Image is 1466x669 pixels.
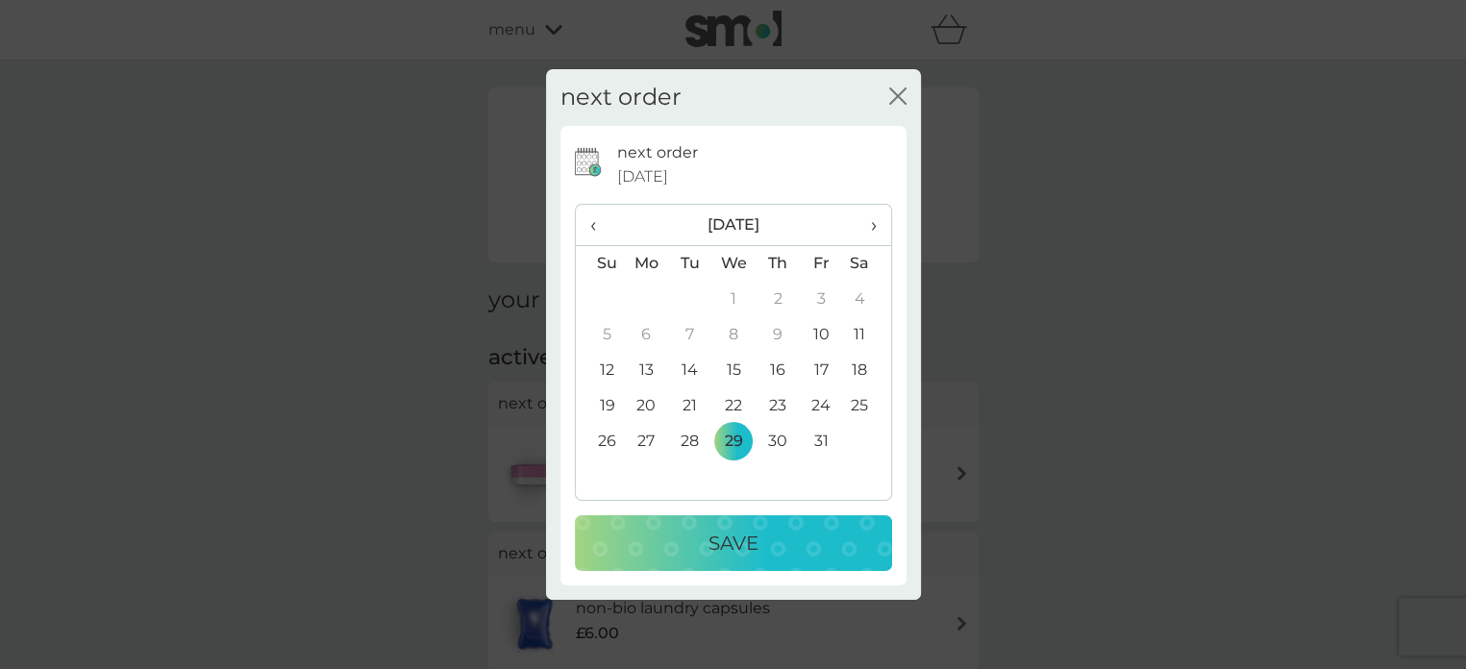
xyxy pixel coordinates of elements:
p: Save [708,528,758,558]
th: Mo [625,245,669,282]
th: Th [756,245,799,282]
td: 27 [625,424,669,459]
td: 3 [799,282,842,317]
td: 28 [668,424,711,459]
span: [DATE] [617,164,668,189]
p: next order [617,140,698,165]
td: 19 [576,388,625,424]
td: 26 [576,424,625,459]
th: We [711,245,756,282]
td: 8 [711,317,756,353]
td: 23 [756,388,799,424]
h2: next order [560,84,682,111]
td: 24 [799,388,842,424]
th: Tu [668,245,711,282]
td: 9 [756,317,799,353]
td: 16 [756,353,799,388]
td: 31 [799,424,842,459]
td: 30 [756,424,799,459]
td: 6 [625,317,669,353]
span: › [857,205,876,245]
span: ‹ [590,205,610,245]
td: 29 [711,424,756,459]
td: 21 [668,388,711,424]
th: [DATE] [625,205,843,246]
td: 1 [711,282,756,317]
td: 25 [842,388,890,424]
th: Fr [799,245,842,282]
td: 10 [799,317,842,353]
td: 13 [625,353,669,388]
td: 12 [576,353,625,388]
button: close [889,87,907,108]
td: 22 [711,388,756,424]
td: 17 [799,353,842,388]
button: Save [575,515,892,571]
td: 2 [756,282,799,317]
td: 14 [668,353,711,388]
td: 15 [711,353,756,388]
td: 20 [625,388,669,424]
td: 5 [576,317,625,353]
td: 11 [842,317,890,353]
td: 4 [842,282,890,317]
td: 18 [842,353,890,388]
td: 7 [668,317,711,353]
th: Sa [842,245,890,282]
th: Su [576,245,625,282]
